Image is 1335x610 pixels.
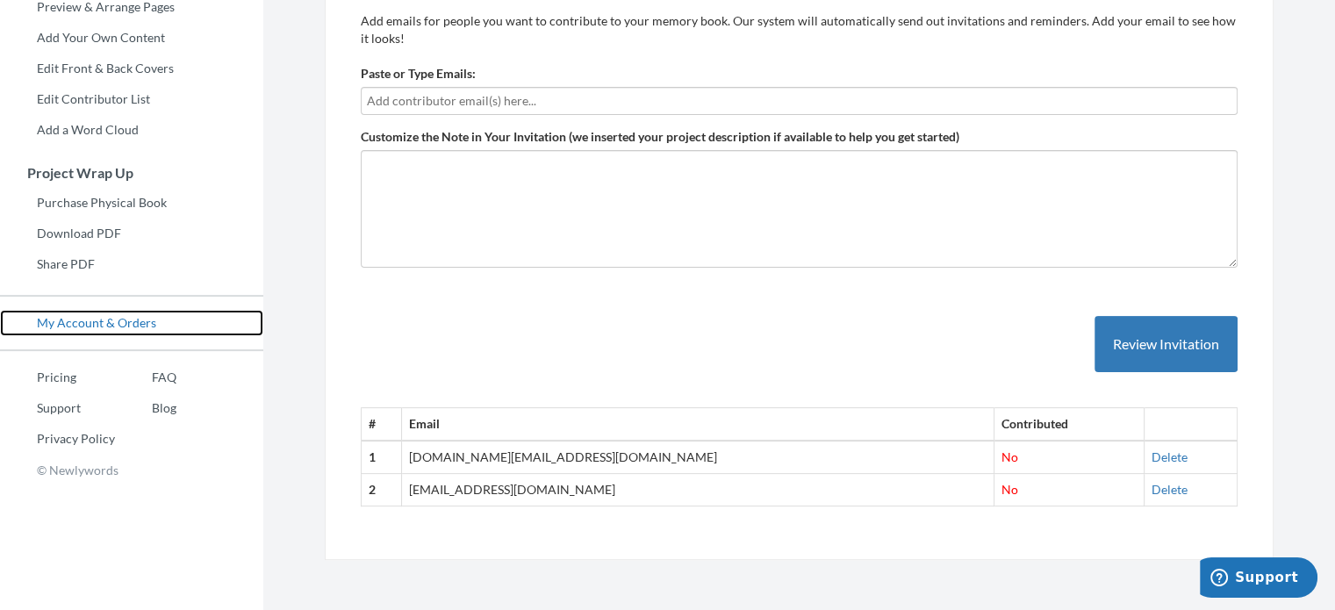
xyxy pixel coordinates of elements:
[1200,557,1317,601] iframe: Opens a widget where you can chat to one of our agents
[401,441,994,473] td: [DOMAIN_NAME][EMAIL_ADDRESS][DOMAIN_NAME]
[1152,482,1188,497] a: Delete
[401,474,994,506] td: [EMAIL_ADDRESS][DOMAIN_NAME]
[362,408,402,441] th: #
[994,408,1144,441] th: Contributed
[361,65,476,83] label: Paste or Type Emails:
[361,128,959,146] label: Customize the Note in Your Invitation (we inserted your project description if available to help ...
[1001,449,1018,464] span: No
[1001,482,1018,497] span: No
[1095,316,1238,373] button: Review Invitation
[362,474,402,506] th: 2
[361,12,1238,47] p: Add emails for people you want to contribute to your memory book. Our system will automatically s...
[401,408,994,441] th: Email
[115,395,176,421] a: Blog
[367,91,1231,111] input: Add contributor email(s) here...
[362,441,402,473] th: 1
[1152,449,1188,464] a: Delete
[1,165,263,181] h3: Project Wrap Up
[115,364,176,391] a: FAQ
